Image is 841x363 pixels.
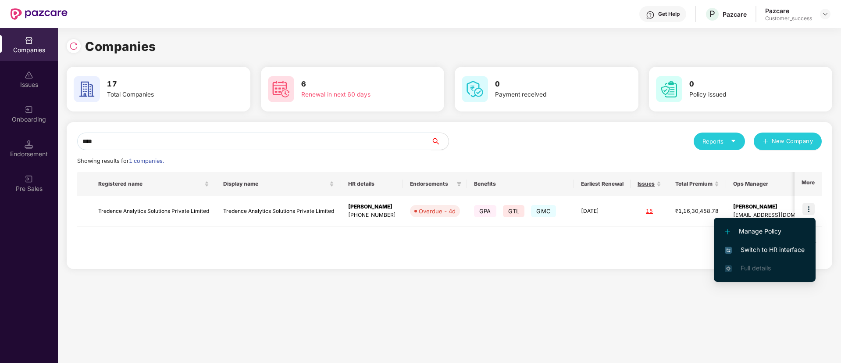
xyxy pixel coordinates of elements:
[631,172,668,196] th: Issues
[25,71,33,79] img: svg+xml;base64,PHN2ZyBpZD0iSXNzdWVzX2Rpc2FibGVkIiB4bWxucz0iaHR0cDovL3d3dy53My5vcmcvMjAwMC9zdmciIH...
[91,172,216,196] th: Registered name
[77,158,164,164] span: Showing results for
[731,138,736,144] span: caret-down
[656,76,682,102] img: svg+xml;base64,PHN2ZyB4bWxucz0iaHR0cDovL3d3dy53My5vcmcvMjAwMC9zdmciIHdpZHRoPSI2MCIgaGVpZ2h0PSI2MC...
[503,205,525,217] span: GTL
[646,11,655,19] img: svg+xml;base64,PHN2ZyBpZD0iSGVscC0zMngzMiIgeG1sbnM9Imh0dHA6Ly93d3cudzMub3JnLzIwMDAvc3ZnIiB3aWR0aD...
[725,245,805,255] span: Switch to HR interface
[709,9,715,19] span: P
[725,229,730,234] img: svg+xml;base64,PHN2ZyB4bWxucz0iaHR0cDovL3d3dy53My5vcmcvMjAwMC9zdmciIHdpZHRoPSIxMi4yMDEiIGhlaWdodD...
[658,11,680,18] div: Get Help
[410,180,453,187] span: Endorsements
[69,42,78,50] img: svg+xml;base64,PHN2ZyBpZD0iUmVsb2FkLTMyeDMyIiB4bWxucz0iaHR0cDovL3d3dy53My5vcmcvMjAwMC9zdmciIHdpZH...
[765,15,812,22] div: Customer_success
[689,90,800,100] div: Policy issued
[85,37,156,56] h1: Companies
[107,79,217,90] h3: 17
[98,180,203,187] span: Registered name
[301,90,412,100] div: Renewal in next 60 days
[574,196,631,227] td: [DATE]
[574,172,631,196] th: Earliest Renewal
[668,172,726,196] th: Total Premium
[11,8,68,20] img: New Pazcare Logo
[223,180,328,187] span: Display name
[301,79,412,90] h3: 6
[348,211,396,219] div: [PHONE_NUMBER]
[455,179,463,189] span: filter
[795,172,822,196] th: More
[25,140,33,149] img: svg+xml;base64,PHN2ZyB3aWR0aD0iMTQuNSIgaGVpZ2h0PSIxNC41IiB2aWV3Qm94PSIwIDAgMTYgMTYiIGZpbGw9Im5vbm...
[74,76,100,102] img: svg+xml;base64,PHN2ZyB4bWxucz0iaHR0cDovL3d3dy53My5vcmcvMjAwMC9zdmciIHdpZHRoPSI2MCIgaGVpZ2h0PSI2MC...
[348,203,396,211] div: [PERSON_NAME]
[702,137,736,146] div: Reports
[341,172,403,196] th: HR details
[638,180,655,187] span: Issues
[675,207,719,216] div: ₹1,16,30,458.78
[431,133,449,150] button: search
[765,7,812,15] div: Pazcare
[462,76,488,102] img: svg+xml;base64,PHN2ZyB4bWxucz0iaHR0cDovL3d3dy53My5vcmcvMjAwMC9zdmciIHdpZHRoPSI2MCIgaGVpZ2h0PSI2MC...
[91,196,216,227] td: Tredence Analytics Solutions Private Limited
[725,226,805,236] span: Manage Policy
[25,105,33,114] img: svg+xml;base64,PHN2ZyB3aWR0aD0iMjAiIGhlaWdodD0iMjAiIHZpZXdCb3g9IjAgMCAyMCAyMCIgZmlsbD0ibm9uZSIgeG...
[733,180,817,187] span: Ops Manager
[763,138,768,145] span: plus
[431,138,449,145] span: search
[268,76,294,102] img: svg+xml;base64,PHN2ZyB4bWxucz0iaHR0cDovL3d3dy53My5vcmcvMjAwMC9zdmciIHdpZHRoPSI2MCIgaGVpZ2h0PSI2MC...
[675,180,713,187] span: Total Premium
[25,175,33,183] img: svg+xml;base64,PHN2ZyB3aWR0aD0iMjAiIGhlaWdodD0iMjAiIHZpZXdCb3g9IjAgMCAyMCAyMCIgZmlsbD0ibm9uZSIgeG...
[467,172,574,196] th: Benefits
[772,137,813,146] span: New Company
[474,205,496,217] span: GPA
[456,181,462,187] span: filter
[725,247,732,254] img: svg+xml;base64,PHN2ZyB4bWxucz0iaHR0cDovL3d3dy53My5vcmcvMjAwMC9zdmciIHdpZHRoPSIxNiIgaGVpZ2h0PSIxNi...
[689,79,800,90] h3: 0
[741,264,771,272] span: Full details
[495,90,606,100] div: Payment received
[419,207,456,216] div: Overdue - 4d
[25,36,33,45] img: svg+xml;base64,PHN2ZyBpZD0iQ29tcGFuaWVzIiB4bWxucz0iaHR0cDovL3d3dy53My5vcmcvMjAwMC9zdmciIHdpZHRoPS...
[723,10,747,18] div: Pazcare
[107,90,217,100] div: Total Companies
[822,11,829,18] img: svg+xml;base64,PHN2ZyBpZD0iRHJvcGRvd24tMzJ4MzIiIHhtbG5zPSJodHRwOi8vd3d3LnczLm9yZy8yMDAwL3N2ZyIgd2...
[531,205,556,217] span: GMC
[725,265,732,272] img: svg+xml;base64,PHN2ZyB4bWxucz0iaHR0cDovL3d3dy53My5vcmcvMjAwMC9zdmciIHdpZHRoPSIxNi4zNjMiIGhlaWdodD...
[216,196,341,227] td: Tredence Analytics Solutions Private Limited
[733,203,824,211] div: [PERSON_NAME]
[638,207,661,216] div: 15
[754,133,822,150] button: plusNew Company
[495,79,606,90] h3: 0
[129,158,164,164] span: 1 companies.
[733,211,824,219] div: [EMAIL_ADDRESS][DOMAIN_NAME]
[216,172,341,196] th: Display name
[802,203,815,215] img: icon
